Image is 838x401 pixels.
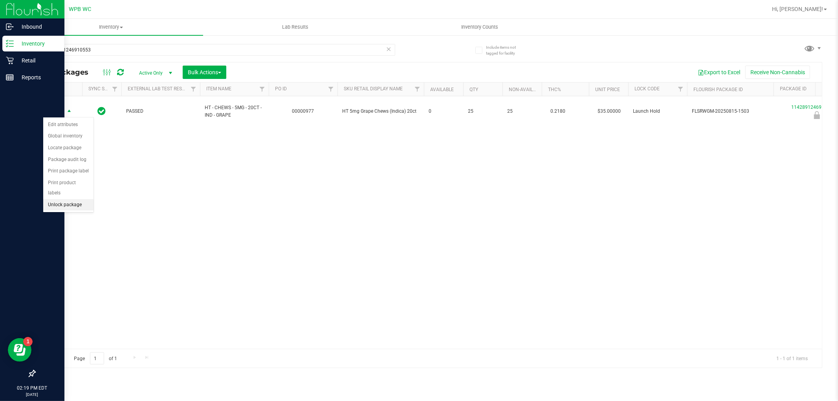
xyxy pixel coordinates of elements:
span: 25 [507,108,537,115]
span: All Packages [41,68,96,77]
p: Reports [14,73,61,82]
span: $35.00000 [594,106,625,117]
button: Receive Non-Cannabis [745,66,810,79]
li: Print package label [43,165,94,177]
span: 0 [429,108,458,115]
span: Inventory Counts [451,24,509,31]
li: Package audit log [43,154,94,166]
span: Bulk Actions [188,69,221,75]
a: Package ID [780,86,807,92]
a: Sync Status [88,86,119,92]
a: Non-Available [509,87,544,92]
span: Page of 1 [67,352,124,364]
li: Print product labels [43,177,94,199]
span: PASSED [126,108,195,115]
span: In Sync [98,106,106,117]
a: Lab Results [203,19,387,35]
a: Item Name [206,86,231,92]
a: Filter [256,82,269,96]
span: select [64,106,74,117]
a: Lock Code [634,86,660,92]
p: Inbound [14,22,61,31]
a: Unit Price [595,87,620,92]
iframe: Resource center unread badge [23,337,33,346]
span: Clear [386,44,392,54]
span: Lab Results [271,24,319,31]
button: Export to Excel [693,66,745,79]
span: HT 5mg Grape Chews (Indica) 20ct [342,108,419,115]
input: Search Package ID, Item Name, SKU, Lot or Part Number... [35,44,395,56]
a: Inventory Counts [387,19,572,35]
inline-svg: Inbound [6,23,14,31]
a: Inventory [19,19,203,35]
span: 1 - 1 of 1 items [770,352,814,364]
span: HT - CHEWS - 5MG - 20CT - IND - GRAPE [205,104,264,119]
p: Retail [14,56,61,65]
iframe: Resource center [8,338,31,362]
span: FLSRWGM-20250815-1503 [692,108,769,115]
a: Filter [187,82,200,96]
p: 02:19 PM EDT [4,385,61,392]
a: Flourish Package ID [693,87,743,92]
span: Hi, [PERSON_NAME]! [772,6,823,12]
span: Inventory [19,24,203,31]
li: Unlock package [43,199,94,211]
p: Inventory [14,39,61,48]
inline-svg: Reports [6,73,14,81]
li: Global inventory [43,130,94,142]
span: WPB WC [69,6,92,13]
a: Qty [469,87,478,92]
input: 1 [90,352,104,364]
inline-svg: Inventory [6,40,14,48]
span: Include items not tagged for facility [486,44,525,56]
a: Filter [674,82,687,96]
a: Filter [411,82,424,96]
a: Filter [108,82,121,96]
p: [DATE] [4,392,61,397]
a: THC% [548,87,561,92]
a: External Lab Test Result [128,86,189,92]
a: Filter [325,82,337,96]
a: PO ID [275,86,287,92]
inline-svg: Retail [6,57,14,64]
li: Locate package [43,142,94,154]
a: 00000977 [292,108,314,114]
button: Bulk Actions [183,66,226,79]
li: Edit attributes [43,119,94,131]
a: 1142891246910553 [791,104,835,110]
a: Sku Retail Display Name [344,86,403,92]
span: 25 [468,108,498,115]
a: Available [430,87,454,92]
span: 0.2180 [546,106,569,117]
span: Launch Hold [633,108,682,115]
